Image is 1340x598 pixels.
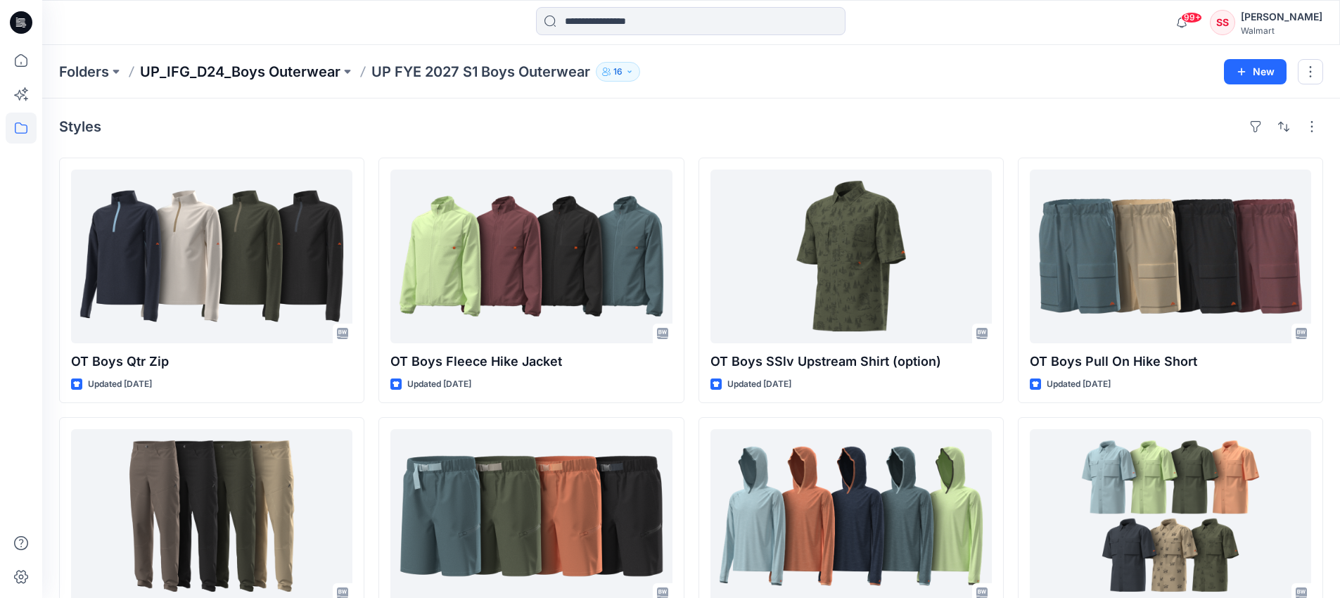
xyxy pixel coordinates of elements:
[596,62,640,82] button: 16
[1241,25,1322,36] div: Walmart
[71,352,352,371] p: OT Boys Qtr Zip
[727,377,791,392] p: Updated [DATE]
[71,170,352,343] a: OT Boys Qtr Zip
[1047,377,1111,392] p: Updated [DATE]
[59,118,101,135] h4: Styles
[407,377,471,392] p: Updated [DATE]
[613,64,623,79] p: 16
[1241,8,1322,25] div: [PERSON_NAME]
[390,170,672,343] a: OT Boys Fleece Hike Jacket
[1224,59,1287,84] button: New
[371,62,590,82] p: UP FYE 2027 S1 Boys Outerwear
[140,62,340,82] a: UP_IFG_D24_Boys Outerwear
[710,170,992,343] a: OT Boys SSlv Upstream Shirt (option)
[1030,170,1311,343] a: OT Boys Pull On Hike Short
[710,352,992,371] p: OT Boys SSlv Upstream Shirt (option)
[1030,352,1311,371] p: OT Boys Pull On Hike Short
[88,377,152,392] p: Updated [DATE]
[1181,12,1202,23] span: 99+
[390,352,672,371] p: OT Boys Fleece Hike Jacket
[1210,10,1235,35] div: SS
[59,62,109,82] a: Folders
